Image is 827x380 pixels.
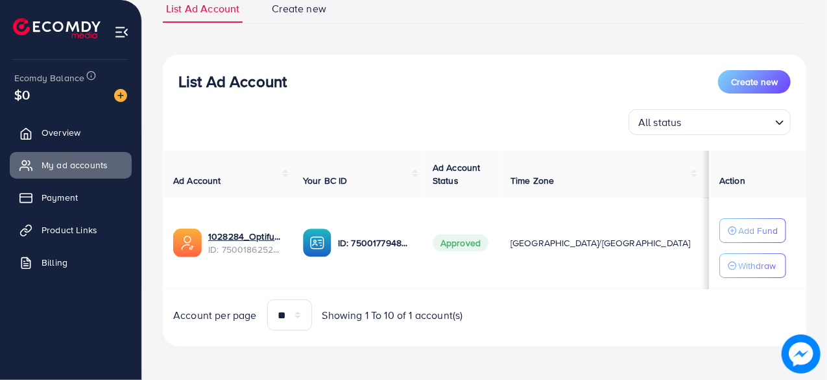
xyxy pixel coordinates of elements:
img: ic-ads-acc.e4c84228.svg [173,229,202,257]
a: My ad accounts [10,152,132,178]
p: Withdraw [738,258,776,273]
span: Product Links [42,223,97,236]
span: Payment [42,191,78,204]
span: Overview [42,126,80,139]
img: ic-ba-acc.ded83a64.svg [303,229,331,257]
h3: List Ad Account [178,72,287,91]
img: image [782,335,821,374]
span: List Ad Account [166,1,239,16]
button: Create new [718,70,791,94]
button: Withdraw [719,253,786,278]
span: Ad Account [173,174,221,187]
span: Create new [731,75,778,88]
span: Time Zone [510,174,554,187]
div: Search for option [629,109,791,135]
a: 1028284_Optifume_1746273331232 [208,230,282,243]
span: Billing [42,256,67,269]
span: Account per page [173,308,257,323]
img: menu [114,25,129,40]
button: Add Fund [719,218,786,243]
span: Approved [433,234,488,251]
span: All status [636,113,684,132]
a: Billing [10,249,132,275]
input: Search for option [686,110,770,132]
img: image [114,89,127,102]
span: Ad Account Status [433,161,481,187]
span: Ecomdy Balance [14,71,84,84]
span: $0 [14,85,30,104]
p: Add Fund [738,223,778,238]
a: Overview [10,120,132,146]
a: Product Links [10,217,132,243]
span: ID: 7500186252327731208 [208,243,282,256]
p: ID: 7500177948360687624 [338,235,412,251]
img: logo [13,18,101,38]
span: Create new [272,1,326,16]
a: Payment [10,184,132,210]
div: <span class='underline'>1028284_Optifume_1746273331232</span></br>7500186252327731208 [208,230,282,257]
span: [GEOGRAPHIC_DATA]/[GEOGRAPHIC_DATA] [510,236,691,249]
span: Your BC ID [303,174,348,187]
span: Showing 1 To 10 of 1 account(s) [322,308,463,323]
span: Action [719,174,745,187]
span: My ad accounts [42,158,108,171]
